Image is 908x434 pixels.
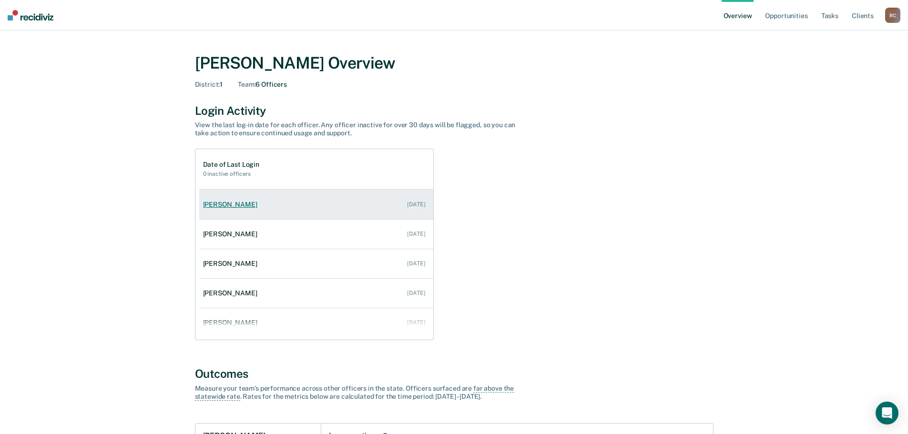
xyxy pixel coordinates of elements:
[195,104,714,118] div: Login Activity
[407,201,425,208] div: [DATE]
[203,260,261,268] div: [PERSON_NAME]
[203,201,261,209] div: [PERSON_NAME]
[195,384,514,401] span: far above the statewide rate
[407,290,425,296] div: [DATE]
[876,402,898,424] div: Open Intercom Messenger
[885,8,900,23] div: B C
[195,53,714,73] div: [PERSON_NAME] Overview
[407,319,425,326] div: [DATE]
[203,161,259,169] h1: Date of Last Login
[195,367,714,381] div: Outcomes
[203,230,261,238] div: [PERSON_NAME]
[195,121,529,137] div: View the last log-in date for each officer. Any officer inactive for over 30 days will be flagged...
[203,319,261,327] div: [PERSON_NAME]
[195,384,529,401] div: Measure your team’s performance across other officer s in the state. Officer s surfaced are . Rat...
[407,260,425,267] div: [DATE]
[8,10,53,20] img: Recidiviz
[203,171,259,177] h2: 0 inactive officers
[199,250,433,277] a: [PERSON_NAME] [DATE]
[407,231,425,237] div: [DATE]
[199,280,433,307] a: [PERSON_NAME] [DATE]
[199,309,433,336] a: [PERSON_NAME] [DATE]
[238,81,287,89] div: 6 Officers
[203,289,261,297] div: [PERSON_NAME]
[195,81,223,89] div: 1
[885,8,900,23] button: BC
[199,221,433,248] a: [PERSON_NAME] [DATE]
[238,81,255,88] span: Team :
[199,191,433,218] a: [PERSON_NAME] [DATE]
[195,81,220,88] span: District :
